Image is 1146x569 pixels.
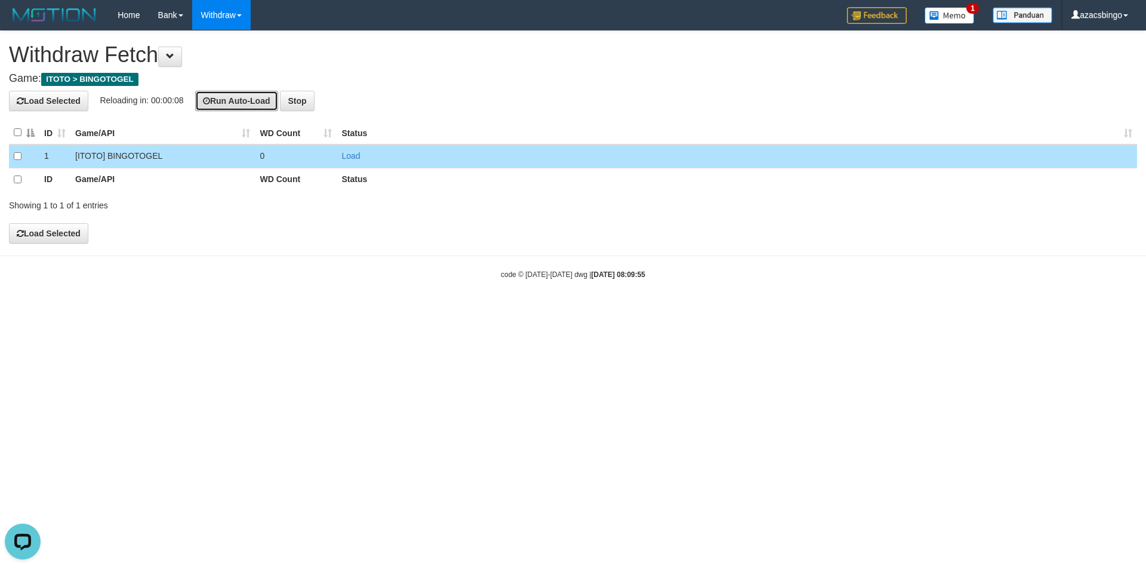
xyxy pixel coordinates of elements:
[39,144,70,168] td: 1
[9,6,100,24] img: MOTION_logo.png
[993,7,1052,23] img: panduan.png
[337,168,1137,191] th: Status
[195,91,278,111] button: Run Auto-Load
[9,223,88,244] button: Load Selected
[255,168,337,191] th: WD Count
[847,7,907,24] img: Feedback.jpg
[41,73,138,86] span: ITOTO > BINGOTOGEL
[5,5,41,41] button: Open LiveChat chat widget
[9,91,88,111] button: Load Selected
[39,168,70,191] th: ID
[592,270,645,279] strong: [DATE] 08:09:55
[280,91,314,111] button: Stop
[260,151,264,161] span: 0
[337,121,1137,144] th: Status: activate to sort column ascending
[70,144,255,168] td: [ITOTO] BINGOTOGEL
[501,270,645,279] small: code © [DATE]-[DATE] dwg |
[39,121,70,144] th: ID: activate to sort column ascending
[9,43,1137,67] h1: Withdraw Fetch
[9,195,469,211] div: Showing 1 to 1 of 1 entries
[9,73,1137,85] h4: Game:
[966,3,979,14] span: 1
[255,121,337,144] th: WD Count: activate to sort column ascending
[70,168,255,191] th: Game/API
[341,151,360,161] a: Load
[100,95,183,104] span: Reloading in: 00:00:08
[925,7,975,24] img: Button%20Memo.svg
[70,121,255,144] th: Game/API: activate to sort column ascending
